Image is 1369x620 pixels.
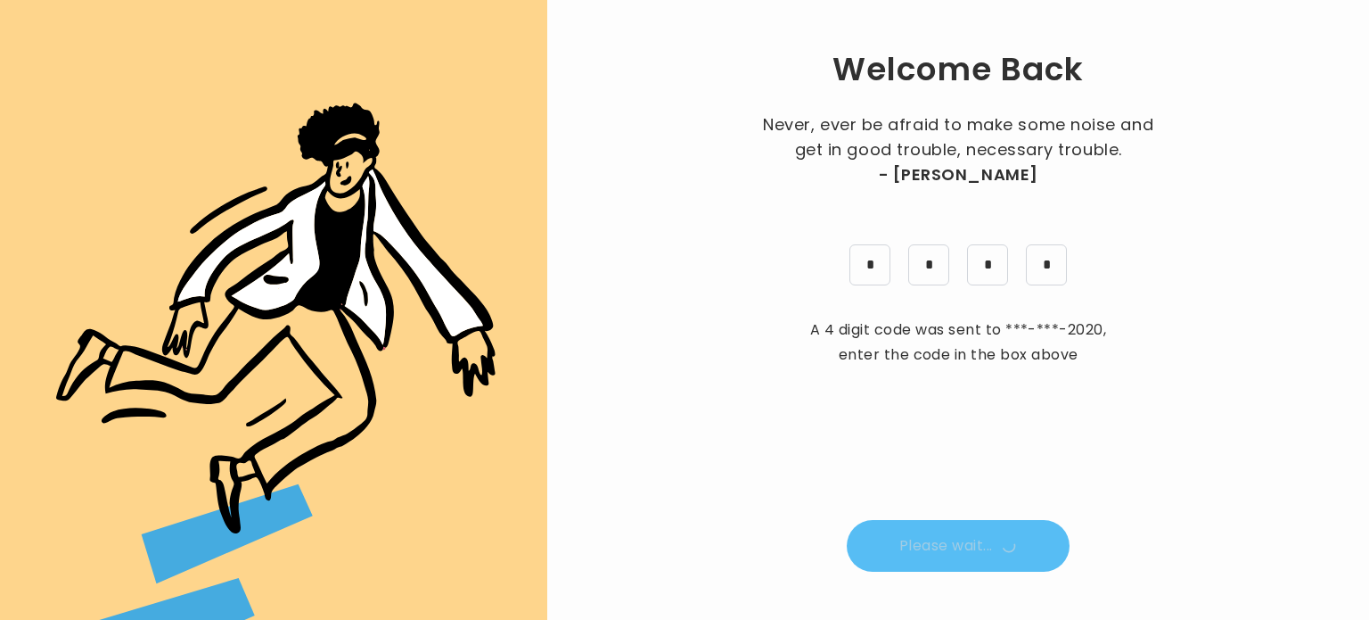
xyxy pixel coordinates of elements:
button: Please wait... [847,520,1070,572]
p: A 4 digit code was sent to , enter the code in the box above [802,318,1114,368]
input: pin [967,244,1008,285]
p: Never, ever be afraid to make some noise and get in good trouble, necessary trouble. [758,112,1159,187]
input: pin [908,244,949,285]
span: - [PERSON_NAME] [879,162,1038,187]
h1: Welcome Back [832,48,1085,91]
input: pin [849,244,890,285]
input: pin [1026,244,1067,285]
